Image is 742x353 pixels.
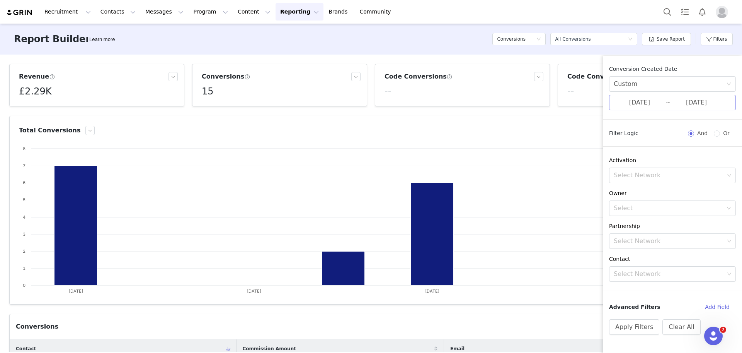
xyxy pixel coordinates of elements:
button: Reporting [276,3,323,21]
div: All Conversions [555,33,591,45]
iframe: Intercom live chat [704,327,723,345]
h5: -- [385,84,391,98]
div: Select Network [614,270,724,278]
text: 8 [23,146,26,151]
div: Tooltip anchor [88,36,116,43]
i: icon: down [727,82,731,87]
span: Filter Logic [609,129,638,137]
button: Save Report [642,33,691,45]
div: Select Network [614,171,724,179]
text: 2 [23,248,26,254]
i: icon: down [727,272,732,277]
button: Content [233,3,275,21]
div: Conversions [16,322,58,331]
span: Advanced Filters [609,303,660,311]
button: Apply Filters [609,319,659,335]
img: placeholder-profile.jpg [716,6,728,18]
div: Partnership [609,222,736,230]
text: [DATE] [69,288,83,294]
text: 3 [23,231,26,237]
i: icon: down [727,239,732,244]
a: Community [355,3,399,21]
span: Email [450,345,465,352]
span: 7 [720,327,726,333]
i: icon: down [628,37,633,42]
i: icon: down [536,37,541,42]
button: Filters [701,33,733,45]
text: 4 [23,214,26,220]
button: Profile [711,6,736,18]
span: Commission Amount [243,345,296,352]
button: Contacts [96,3,140,21]
button: Program [189,3,233,21]
text: 5 [23,197,26,202]
span: And [694,130,711,136]
h3: Revenue [19,72,55,81]
button: Notifications [694,3,711,21]
span: Conversion Created Date [609,66,677,72]
div: Select Network [614,237,724,245]
h5: -- [567,84,574,98]
input: Start date [614,98,665,108]
div: Custom [614,77,637,91]
div: Contact [609,255,736,263]
h3: Code Conversions [385,72,453,81]
button: Search [659,3,676,21]
div: Select [614,204,723,212]
button: Add Field [699,301,736,313]
text: 1 [23,266,26,271]
div: Owner [609,189,736,197]
i: icon: down [727,173,732,178]
text: 6 [23,180,26,185]
h5: Conversions [497,33,526,45]
img: grin logo [6,9,33,16]
a: Brands [324,3,354,21]
h3: Total Conversions [19,126,81,135]
span: Contact [16,345,36,352]
text: [DATE] [247,288,261,294]
button: Recruitment [40,3,95,21]
text: 7 [23,163,26,168]
i: icon: down [727,206,731,211]
text: 0 [23,283,26,288]
text: [DATE] [425,288,439,294]
button: Clear All [662,319,701,335]
h5: £2.29K [19,84,51,98]
button: Messages [141,3,188,21]
h3: Conversions [202,72,250,81]
span: Or [720,130,733,136]
h3: Code Conversions [567,72,635,81]
h3: Report Builder [14,32,90,46]
h5: 15 [202,84,214,98]
a: Tasks [676,3,693,21]
input: End date [671,98,722,108]
div: Activation [609,156,736,165]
